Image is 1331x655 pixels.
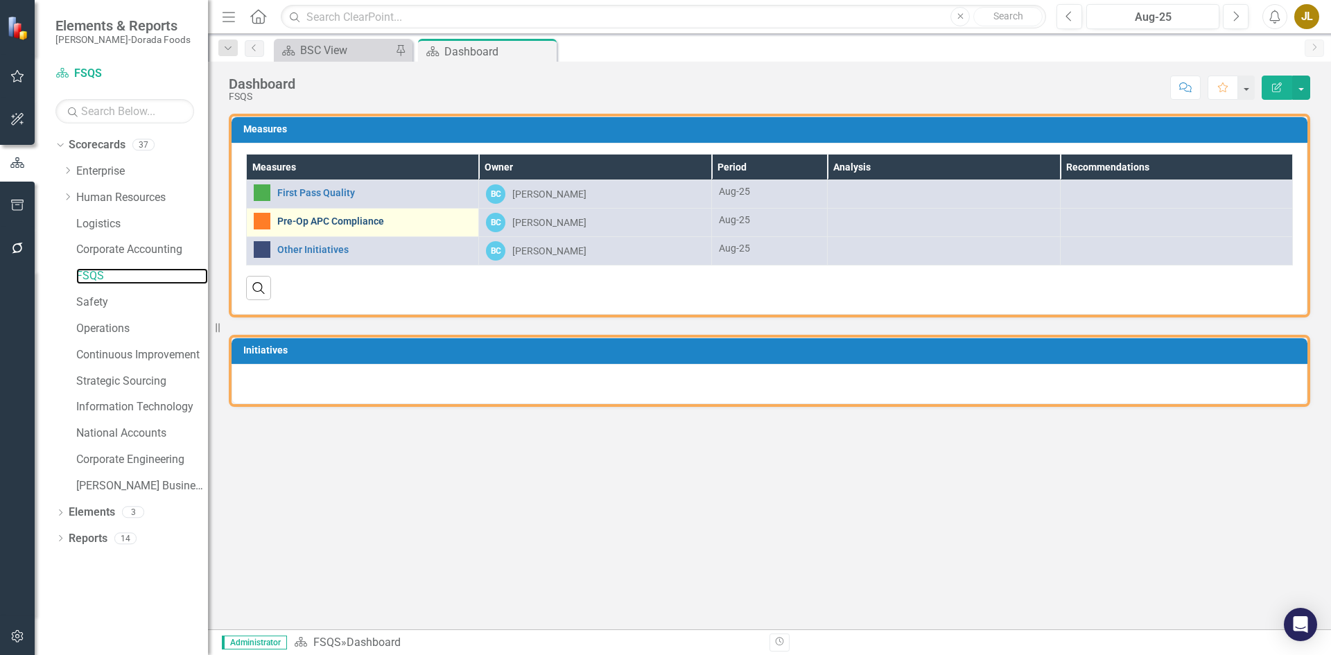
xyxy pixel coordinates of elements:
a: Scorecards [69,137,125,153]
div: 3 [122,507,144,518]
div: Aug-25 [719,241,820,255]
td: Double-Click to Edit [479,237,711,265]
a: Pre-Op APC Compliance [277,216,471,227]
a: Operations [76,321,208,337]
div: 37 [132,139,155,151]
a: Reports [69,531,107,547]
span: Administrator [222,636,287,649]
div: Open Intercom Messenger [1284,608,1317,641]
td: Double-Click to Edit [828,209,1060,237]
a: BSC View [277,42,392,59]
a: FSQS [313,636,341,649]
td: Double-Click to Edit Right Click for Context Menu [247,209,479,237]
div: Dashboard [229,76,295,91]
div: BC [486,241,505,261]
div: » [294,635,759,651]
a: First Pass Quality [277,188,471,198]
div: Dashboard [444,43,553,60]
div: [PERSON_NAME] [512,244,586,258]
td: Double-Click to Edit [1060,180,1292,209]
span: Elements & Reports [55,17,191,34]
div: 14 [114,532,137,544]
div: [PERSON_NAME] [512,216,586,229]
button: JL [1294,4,1319,29]
a: Human Resources [76,190,208,206]
td: Double-Click to Edit Right Click for Context Menu [247,180,479,209]
img: Warning [254,213,270,229]
a: Logistics [76,216,208,232]
a: Corporate Engineering [76,452,208,468]
small: [PERSON_NAME]-Dorada Foods [55,34,191,45]
button: Search [973,7,1043,26]
div: Aug-25 [719,213,820,227]
a: [PERSON_NAME] Business Unit [76,478,208,494]
td: Double-Click to Edit [1060,237,1292,265]
td: Double-Click to Edit [479,209,711,237]
img: ClearPoint Strategy [7,16,31,40]
input: Search Below... [55,99,194,123]
input: Search ClearPoint... [281,5,1046,29]
td: Double-Click to Edit [828,180,1060,209]
a: Continuous Improvement [76,347,208,363]
span: Search [993,10,1023,21]
a: FSQS [55,66,194,82]
a: Information Technology [76,399,208,415]
a: Safety [76,295,208,311]
div: Dashboard [347,636,401,649]
a: Strategic Sourcing [76,374,208,390]
div: BSC View [300,42,392,59]
img: No Information [254,241,270,258]
a: Other Initiatives [277,245,471,255]
div: BC [486,184,505,204]
a: FSQS [76,268,208,284]
a: National Accounts [76,426,208,442]
td: Double-Click to Edit [1060,209,1292,237]
button: Aug-25 [1086,4,1219,29]
div: Aug-25 [1091,9,1215,26]
div: Aug-25 [719,184,820,198]
img: Above Target [254,184,270,201]
div: [PERSON_NAME] [512,187,586,201]
td: Double-Click to Edit [828,237,1060,265]
td: Double-Click to Edit Right Click for Context Menu [247,237,479,265]
a: Enterprise [76,164,208,180]
a: Elements [69,505,115,521]
td: Double-Click to Edit [479,180,711,209]
h3: Measures [243,124,1300,134]
div: FSQS [229,91,295,102]
div: BC [486,213,505,232]
h3: Initiatives [243,345,1300,356]
a: Corporate Accounting [76,242,208,258]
